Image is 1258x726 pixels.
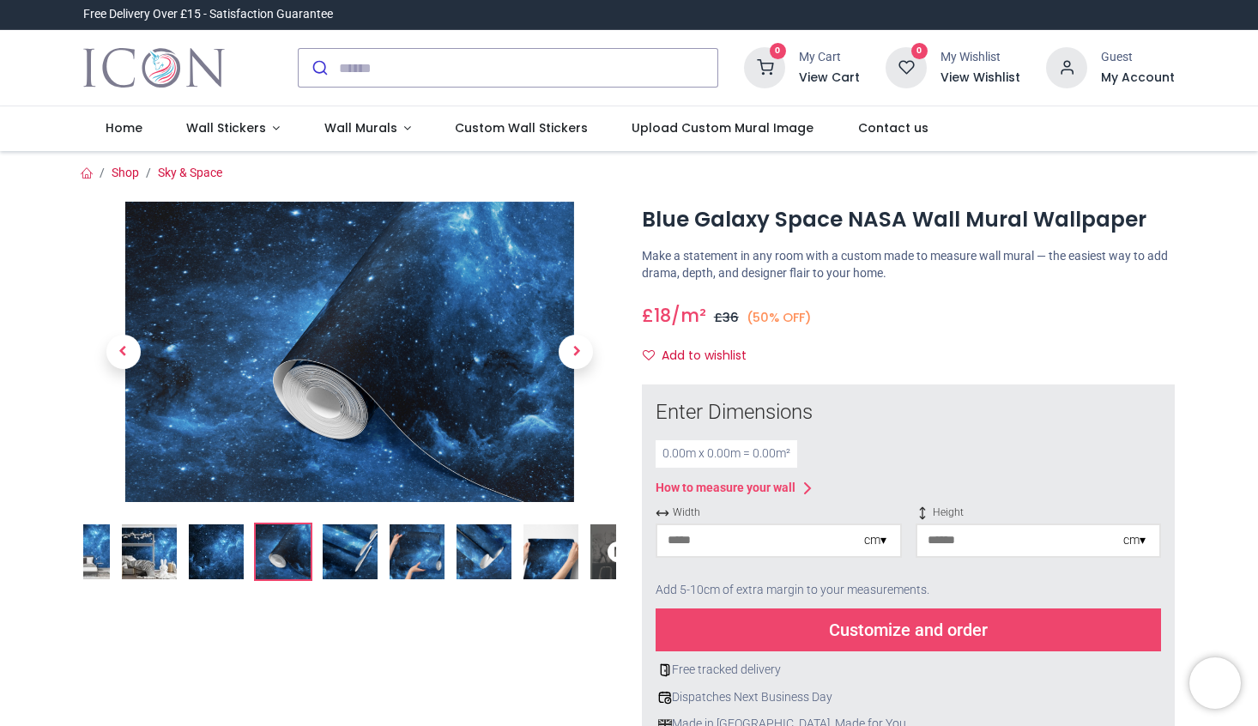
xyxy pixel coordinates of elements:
[256,524,311,579] img: Extra product image
[916,505,1162,520] span: Height
[656,505,902,520] span: Width
[940,49,1020,66] div: My Wishlist
[1123,532,1146,549] div: cm ▾
[186,119,266,136] span: Wall Stickers
[106,119,142,136] span: Home
[323,524,378,579] img: Extra product image
[642,342,761,371] button: Add to wishlistAdd to wishlist
[1189,657,1241,709] iframe: Brevo live chat
[632,119,813,136] span: Upload Custom Mural Image
[83,44,225,92] img: Icon Wall Stickers
[911,43,928,59] sup: 0
[189,524,244,579] img: WS-47592-03
[656,662,1161,679] div: Free tracked delivery
[656,440,797,468] div: 0.00 m x 0.00 m = 0.00 m²
[302,106,433,151] a: Wall Murals
[112,166,139,179] a: Shop
[455,119,588,136] span: Custom Wall Stickers
[83,202,616,501] img: Product image
[642,205,1175,234] h1: Blue Galaxy Space NASA Wall Mural Wallpaper
[656,398,1161,427] div: Enter Dimensions
[714,309,739,326] span: £
[164,106,302,151] a: Wall Stickers
[83,247,163,457] a: Previous
[83,6,333,23] div: Free Delivery Over £15 - Satisfaction Guarantee
[770,43,786,59] sup: 0
[656,689,1161,706] div: Dispatches Next Business Day
[122,524,177,579] img: WS-47592-02
[799,70,860,87] a: View Cart
[654,303,671,328] span: 18
[457,524,511,579] img: Extra product image
[158,166,222,179] a: Sky & Space
[523,524,578,579] img: Extra product image
[1101,70,1175,87] a: My Account
[656,480,795,497] div: How to measure your wall
[324,119,397,136] span: Wall Murals
[642,248,1175,281] p: Make a statement in any room with a custom made to measure wall mural — the easiest way to add dr...
[390,524,445,579] img: Extra product image
[1101,49,1175,66] div: Guest
[814,6,1175,23] iframe: Customer reviews powered by Trustpilot
[864,532,886,549] div: cm ▾
[723,309,739,326] span: 36
[799,49,860,66] div: My Cart
[886,60,927,74] a: 0
[642,303,671,328] span: £
[299,49,339,87] button: Submit
[559,335,593,369] span: Next
[747,309,812,327] small: (50% OFF)
[858,119,928,136] span: Contact us
[536,247,616,457] a: Next
[656,608,1161,651] div: Customize and order
[744,60,785,74] a: 0
[940,70,1020,87] a: View Wishlist
[106,335,141,369] span: Previous
[643,349,655,361] i: Add to wishlist
[83,44,225,92] a: Logo of Icon Wall Stickers
[671,303,706,328] span: /m²
[656,572,1161,609] div: Add 5-10cm of extra margin to your measurements.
